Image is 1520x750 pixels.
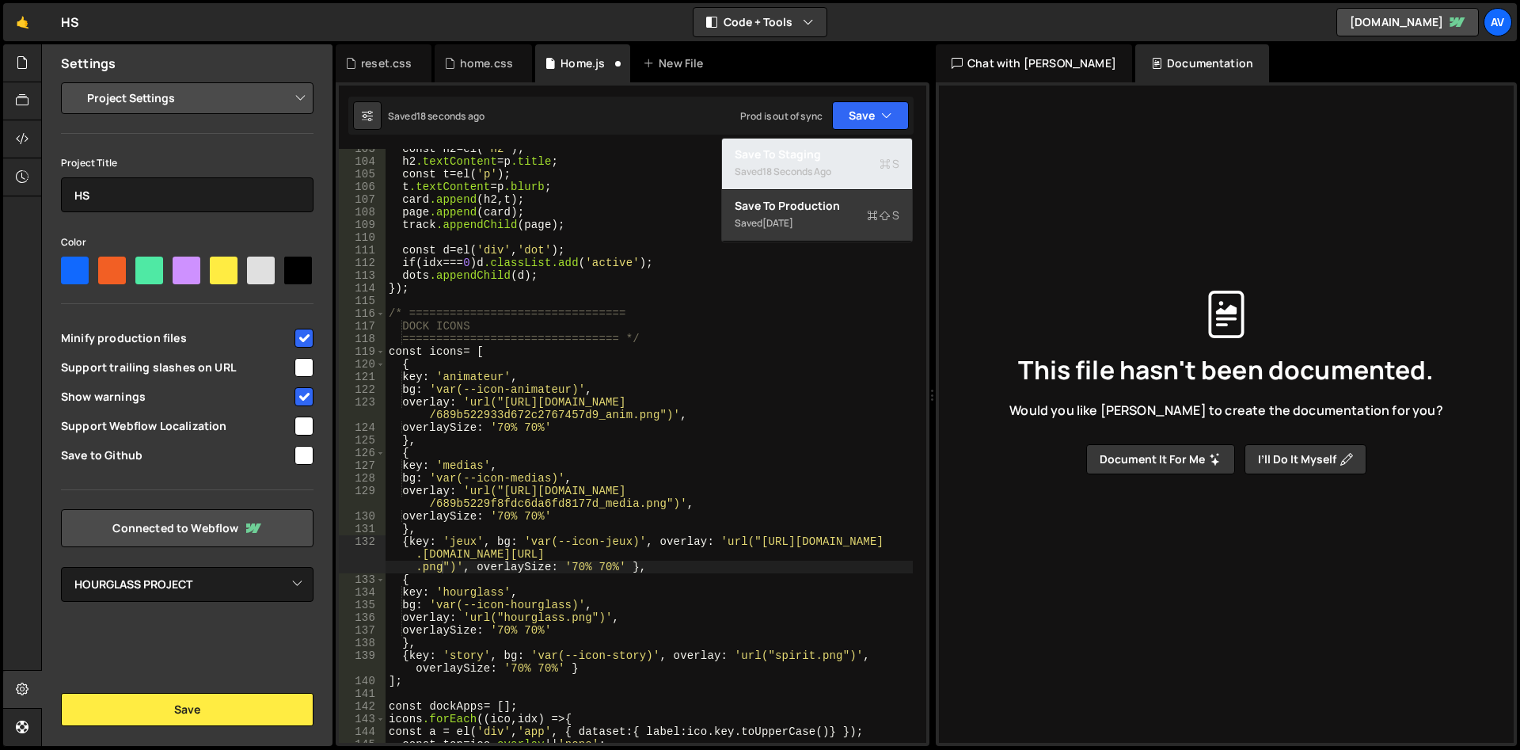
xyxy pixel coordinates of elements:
[339,687,386,700] div: 141
[643,55,709,71] div: New File
[339,523,386,535] div: 131
[339,333,386,345] div: 118
[1018,357,1434,383] span: This file hasn't been documented.
[339,447,386,459] div: 126
[762,165,831,178] div: 18 seconds ago
[339,700,386,713] div: 142
[1244,444,1366,474] button: I’ll do it myself
[722,190,912,242] button: Save to ProductionS Saved[DATE]
[61,509,313,547] a: Connected to Webflow
[339,143,386,155] div: 103
[735,214,899,233] div: Saved
[1135,44,1269,82] div: Documentation
[61,389,292,405] span: Show warnings
[832,101,909,130] button: Save
[762,216,793,230] div: [DATE]
[339,371,386,383] div: 121
[460,55,513,71] div: home.css
[1336,8,1479,36] a: [DOMAIN_NAME]
[61,330,292,346] span: Minify production files
[1009,402,1442,419] span: Would you like [PERSON_NAME] to create the documentation for you?
[936,44,1132,82] div: Chat with [PERSON_NAME]
[735,162,899,181] div: Saved
[339,269,386,282] div: 113
[339,599,386,611] div: 135
[339,307,386,320] div: 116
[339,535,386,573] div: 132
[339,510,386,523] div: 130
[61,155,117,171] label: Project Title
[339,675,386,687] div: 140
[339,459,386,472] div: 127
[339,358,386,371] div: 120
[61,55,116,72] h2: Settings
[722,139,912,190] button: Save to StagingS Saved18 seconds ago
[61,177,313,212] input: Project name
[388,109,484,123] div: Saved
[416,109,484,123] div: 18 seconds ago
[339,383,386,396] div: 122
[361,55,412,71] div: reset.css
[867,207,899,223] span: S
[339,649,386,675] div: 139
[339,637,386,649] div: 138
[61,234,86,250] label: Color
[61,13,79,32] div: HS
[339,219,386,231] div: 109
[3,3,42,41] a: 🤙
[339,421,386,434] div: 124
[339,573,386,586] div: 133
[339,485,386,510] div: 129
[339,231,386,244] div: 110
[339,193,386,206] div: 107
[61,693,313,726] button: Save
[339,206,386,219] div: 108
[1484,8,1512,36] a: Av
[61,447,292,463] span: Save to Github
[735,198,899,214] div: Save to Production
[1086,444,1235,474] button: Document it for me
[339,472,386,485] div: 128
[339,320,386,333] div: 117
[339,282,386,295] div: 114
[339,295,386,307] div: 115
[339,725,386,738] div: 144
[339,434,386,447] div: 125
[339,713,386,725] div: 143
[339,396,386,421] div: 123
[735,147,899,162] div: Save to Staging
[740,109,823,123] div: Prod is out of sync
[339,624,386,637] div: 137
[339,181,386,193] div: 106
[61,360,292,375] span: Support trailing slashes on URL
[560,55,605,71] div: Home.js
[880,156,899,172] span: S
[693,8,826,36] button: Code + Tools
[339,257,386,269] div: 112
[339,611,386,624] div: 136
[339,168,386,181] div: 105
[61,418,292,434] span: Support Webflow Localization
[339,586,386,599] div: 134
[339,155,386,168] div: 104
[339,244,386,257] div: 111
[339,345,386,358] div: 119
